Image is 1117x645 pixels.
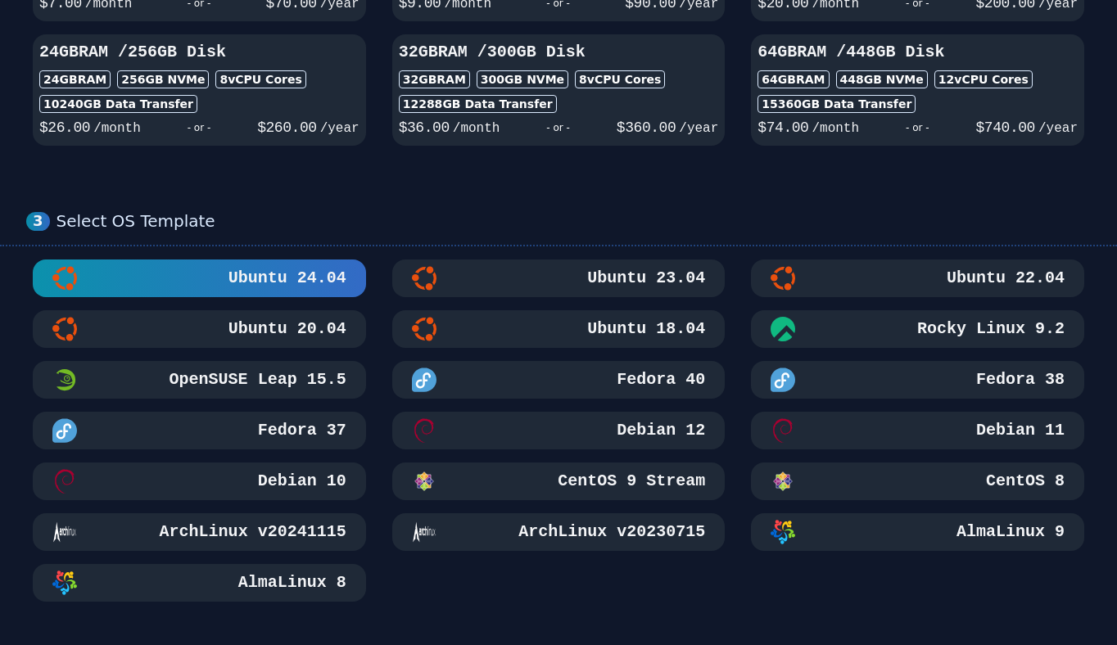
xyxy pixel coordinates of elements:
div: - or - [500,116,616,139]
h3: 32GB RAM / 300 GB Disk [399,41,719,64]
span: $ 260.00 [257,120,316,136]
img: ArchLinux v20230715 [412,520,436,544]
button: Ubuntu 20.04Ubuntu 20.04 [33,310,366,348]
div: Select OS Template [57,211,1091,232]
span: $ 36.00 [399,120,450,136]
h3: Rocky Linux 9.2 [914,318,1065,341]
span: $ 74.00 [757,120,808,136]
img: CentOS 9 Stream [412,469,436,494]
span: $ 740.00 [975,120,1034,136]
button: OpenSUSE Leap 15.5 MinimalOpenSUSE Leap 15.5 [33,361,366,399]
button: Debian 12Debian 12 [392,412,726,449]
img: OpenSUSE Leap 15.5 Minimal [52,368,77,392]
h3: Ubuntu 24.04 [225,267,346,290]
h3: CentOS 9 Stream [554,470,705,493]
div: 64GB RAM [757,70,829,88]
div: 15360 GB Data Transfer [757,95,916,113]
button: Fedora 37Fedora 37 [33,412,366,449]
h3: ArchLinux v20241115 [156,521,346,544]
h3: Fedora 38 [973,368,1065,391]
span: /year [1038,121,1078,136]
button: Ubuntu 24.04Ubuntu 24.04 [33,259,366,297]
button: ArchLinux v20241115ArchLinux v20241115 [33,513,366,551]
h3: AlmaLinux 9 [953,521,1065,544]
button: ArchLinux v20230715ArchLinux v20230715 [392,513,726,551]
h3: Fedora 37 [255,419,346,442]
div: 12288 GB Data Transfer [399,95,557,113]
img: Rocky Linux 9.2 [771,317,795,341]
h3: Ubuntu 18.04 [584,318,705,341]
img: CentOS 8 [771,469,795,494]
div: - or - [859,116,975,139]
div: - or - [141,116,257,139]
h3: ArchLinux v20230715 [515,521,705,544]
div: 256 GB NVMe [117,70,209,88]
button: Fedora 40Fedora 40 [392,361,726,399]
span: /month [93,121,141,136]
div: 12 vCPU Cores [934,70,1033,88]
button: Ubuntu 23.04Ubuntu 23.04 [392,259,726,297]
h3: Ubuntu 20.04 [225,318,346,341]
img: Ubuntu 23.04 [412,266,436,291]
h3: Ubuntu 22.04 [943,267,1065,290]
h3: Fedora 40 [613,368,705,391]
div: 3 [26,212,50,231]
h3: 64GB RAM / 448 GB Disk [757,41,1078,64]
img: Fedora 37 [52,418,77,443]
button: Rocky Linux 9.2Rocky Linux 9.2 [751,310,1084,348]
img: Ubuntu 20.04 [52,317,77,341]
button: 64GBRAM /448GB Disk64GBRAM448GB NVMe12vCPU Cores15360GB Data Transfer$74.00/month- or -$740.00/year [751,34,1084,146]
img: ArchLinux v20241115 [52,520,77,544]
button: Ubuntu 18.04Ubuntu 18.04 [392,310,726,348]
button: Fedora 38Fedora 38 [751,361,1084,399]
img: Ubuntu 18.04 [412,317,436,341]
h3: Debian 10 [255,470,346,493]
h3: OpenSUSE Leap 15.5 [166,368,346,391]
span: /year [320,121,360,136]
div: 24GB RAM [39,70,111,88]
span: /year [679,121,718,136]
h3: Debian 11 [973,419,1065,442]
button: 32GBRAM /300GB Disk32GBRAM300GB NVMe8vCPU Cores12288GB Data Transfer$36.00/month- or -$360.00/year [392,34,726,146]
div: 10240 GB Data Transfer [39,95,197,113]
img: Fedora 40 [412,368,436,392]
h3: CentOS 8 [983,470,1065,493]
div: 448 GB NVMe [836,70,928,88]
button: AlmaLinux 9AlmaLinux 9 [751,513,1084,551]
button: Debian 11Debian 11 [751,412,1084,449]
div: 8 vCPU Cores [215,70,305,88]
img: Fedora 38 [771,368,795,392]
span: $ 360.00 [617,120,676,136]
span: $ 26.00 [39,120,90,136]
span: /month [453,121,500,136]
div: 8 vCPU Cores [575,70,665,88]
img: Debian 11 [771,418,795,443]
img: AlmaLinux 9 [771,520,795,544]
h3: Ubuntu 23.04 [584,267,705,290]
h3: AlmaLinux 8 [235,571,346,594]
img: Ubuntu 22.04 [771,266,795,291]
span: /month [812,121,859,136]
button: Ubuntu 22.04Ubuntu 22.04 [751,259,1084,297]
h3: Debian 12 [613,419,705,442]
button: Debian 10Debian 10 [33,462,366,500]
div: 300 GB NVMe [477,70,568,88]
img: Debian 10 [52,469,77,494]
div: 32GB RAM [399,70,470,88]
img: Debian 12 [412,418,436,443]
button: CentOS 8CentOS 8 [751,462,1084,500]
button: AlmaLinux 8AlmaLinux 8 [33,564,366,602]
button: CentOS 9 StreamCentOS 9 Stream [392,462,726,500]
h3: 24GB RAM / 256 GB Disk [39,41,360,64]
button: 24GBRAM /256GB Disk24GBRAM256GB NVMe8vCPU Cores10240GB Data Transfer$26.00/month- or -$260.00/year [33,34,366,146]
img: Ubuntu 24.04 [52,266,77,291]
img: AlmaLinux 8 [52,571,77,595]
